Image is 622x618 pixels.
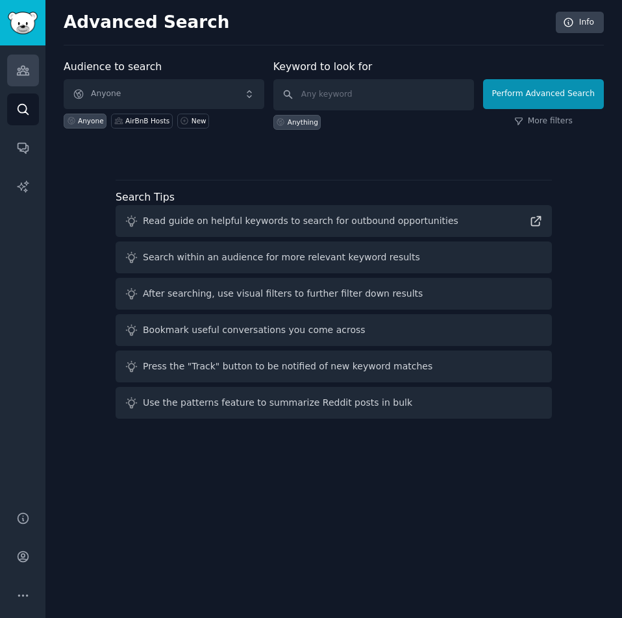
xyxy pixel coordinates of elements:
[143,214,458,228] div: Read guide on helpful keywords to search for outbound opportunities
[143,287,423,301] div: After searching, use visual filters to further filter down results
[514,116,573,127] a: More filters
[116,191,175,203] label: Search Tips
[273,60,373,73] label: Keyword to look for
[143,360,432,373] div: Press the "Track" button to be notified of new keyword matches
[273,79,474,110] input: Any keyword
[483,79,604,109] button: Perform Advanced Search
[64,79,264,109] button: Anyone
[143,323,366,337] div: Bookmark useful conversations you come across
[177,114,209,129] a: New
[143,396,412,410] div: Use the patterns feature to summarize Reddit posts in bulk
[556,12,604,34] a: Info
[125,116,169,125] div: AirBnB Hosts
[78,116,104,125] div: Anyone
[64,60,162,73] label: Audience to search
[8,12,38,34] img: GummySearch logo
[288,117,318,127] div: Anything
[192,116,206,125] div: New
[64,12,549,33] h2: Advanced Search
[143,251,420,264] div: Search within an audience for more relevant keyword results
